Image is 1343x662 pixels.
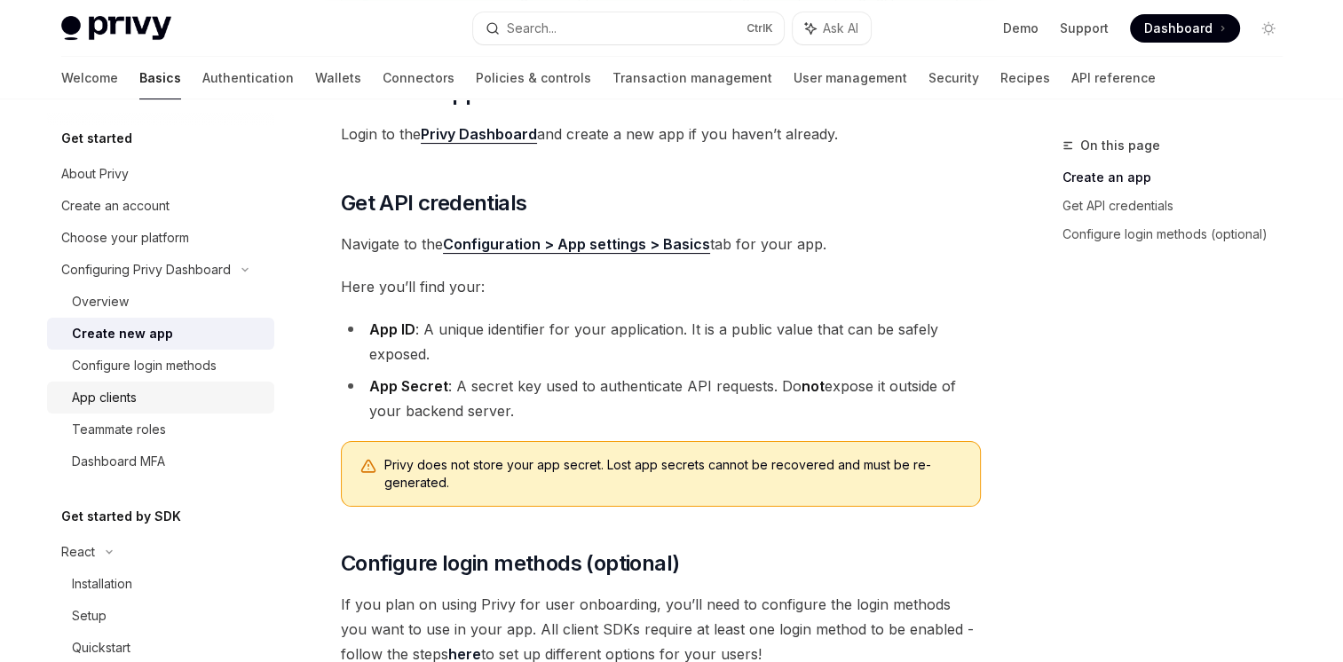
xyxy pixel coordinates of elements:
[1060,20,1109,37] a: Support
[72,323,173,344] div: Create new app
[72,573,132,595] div: Installation
[47,600,274,632] a: Setup
[793,12,871,44] button: Ask AI
[72,387,137,408] div: App clients
[72,605,107,627] div: Setup
[476,57,591,99] a: Policies & controls
[61,195,170,217] div: Create an account
[747,21,773,35] span: Ctrl K
[72,355,217,376] div: Configure login methods
[72,451,165,472] div: Dashboard MFA
[47,382,274,414] a: App clients
[202,57,294,99] a: Authentication
[473,12,784,44] button: Search...CtrlK
[507,18,557,39] div: Search...
[369,320,415,338] strong: App ID
[315,57,361,99] a: Wallets
[61,506,181,527] h5: Get started by SDK
[341,122,981,146] span: Login to the and create a new app if you haven’t already.
[341,189,527,217] span: Get API credentials
[1063,192,1297,220] a: Get API credentials
[341,374,981,423] li: : A secret key used to authenticate API requests. Do expose it outside of your backend server.
[47,445,274,477] a: Dashboard MFA
[139,57,181,99] a: Basics
[61,259,231,280] div: Configuring Privy Dashboard
[1130,14,1240,43] a: Dashboard
[1063,220,1297,248] a: Configure login methods (optional)
[421,125,537,144] a: Privy Dashboard
[1144,20,1213,37] span: Dashboard
[384,456,962,492] span: Privy does not store your app secret. Lost app secrets cannot be recovered and must be re-generated.
[47,414,274,445] a: Teammate roles
[1003,20,1039,37] a: Demo
[802,377,825,395] strong: not
[369,377,448,395] strong: App Secret
[47,350,274,382] a: Configure login methods
[72,291,129,312] div: Overview
[1063,163,1297,192] a: Create an app
[47,158,274,190] a: About Privy
[1071,57,1156,99] a: API reference
[61,16,171,41] img: light logo
[61,227,189,248] div: Choose your platform
[1080,135,1160,156] span: On this page
[928,57,979,99] a: Security
[823,20,858,37] span: Ask AI
[383,57,454,99] a: Connectors
[72,419,166,440] div: Teammate roles
[341,317,981,366] li: : A unique identifier for your application. It is a public value that can be safely exposed.
[47,286,274,318] a: Overview
[47,568,274,600] a: Installation
[61,128,132,149] h5: Get started
[47,190,274,222] a: Create an account
[61,163,129,185] div: About Privy
[61,57,118,99] a: Welcome
[72,637,130,658] div: Quickstart
[443,235,710,254] a: Configuration > App settings > Basics
[341,549,680,578] span: Configure login methods (optional)
[47,222,274,254] a: Choose your platform
[1254,14,1283,43] button: Toggle dark mode
[612,57,772,99] a: Transaction management
[1000,57,1050,99] a: Recipes
[359,458,377,476] svg: Warning
[47,318,274,350] a: Create new app
[61,541,95,563] div: React
[794,57,907,99] a: User management
[341,274,981,299] span: Here you’ll find your:
[341,232,981,256] span: Navigate to the tab for your app.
